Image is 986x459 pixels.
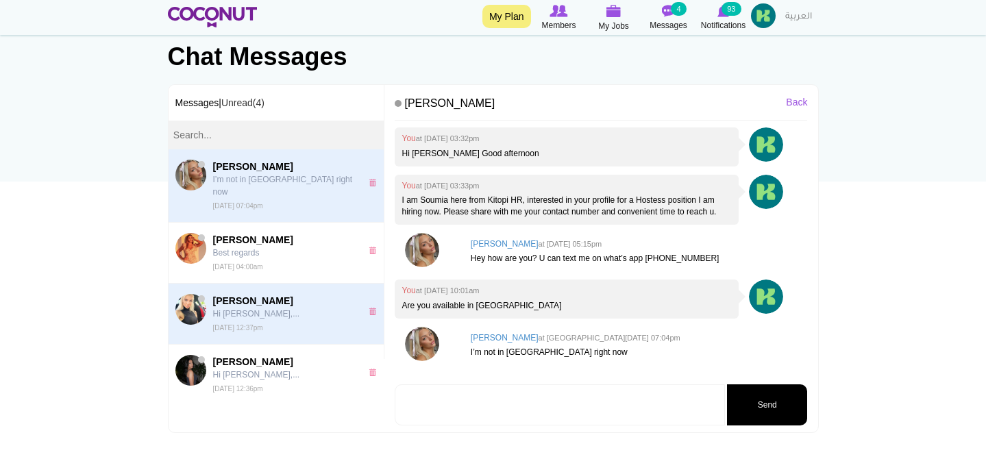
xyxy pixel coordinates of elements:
a: Unread(4) [221,97,264,108]
button: Send [727,384,807,425]
a: My Jobs My Jobs [587,3,641,33]
span: Notifications [701,18,745,32]
h1: Chat Messages [168,43,819,71]
p: I am Soumia here from Kitopi HR, interested in your profile for a Hostess position I am hiring no... [402,195,732,218]
img: Messages [662,5,676,17]
h4: You [402,134,732,143]
small: 4 [671,2,686,16]
small: at [DATE] 03:32pm [416,134,480,142]
p: Hi [PERSON_NAME],... [213,369,354,381]
img: Home [168,7,258,27]
img: My Jobs [606,5,621,17]
span: [PERSON_NAME] [213,233,354,247]
span: Members [541,18,576,32]
h4: You [402,182,732,190]
h4: [PERSON_NAME] [471,334,801,343]
p: Best regards [213,247,354,259]
a: My Plan [482,5,531,28]
p: I’m not in [GEOGRAPHIC_DATA] right now [471,347,801,358]
h4: [PERSON_NAME] [471,240,801,249]
img: Notifications [717,5,729,17]
a: x [369,247,380,254]
p: Are you available in [GEOGRAPHIC_DATA] [402,300,732,312]
img: Justina Judyte [175,160,206,190]
a: x [369,369,380,376]
p: Hi [PERSON_NAME],... [213,308,354,320]
small: [DATE] 12:36pm [213,385,263,393]
small: at [DATE] 05:15pm [539,240,602,248]
img: Browse Members [550,5,567,17]
h4: You [402,286,732,295]
h4: [PERSON_NAME] [395,92,807,121]
small: [DATE] 07:04pm [213,202,263,210]
a: Back [786,95,807,109]
small: at [DATE] 10:01am [416,286,480,295]
img: Amina Karoui [175,233,206,264]
a: Messages Messages 4 [641,3,696,32]
a: العربية [778,3,819,31]
a: Justina Judyte[PERSON_NAME] I’m not in [GEOGRAPHIC_DATA] right now [DATE] 07:04pm [169,149,384,223]
span: [PERSON_NAME] [213,294,354,308]
span: My Jobs [598,19,629,33]
span: | [219,97,264,108]
small: [DATE] 12:37pm [213,324,263,332]
a: Amina Karoui[PERSON_NAME] Best regards [DATE] 04:00am [169,223,384,284]
a: Milena Mishchenko[PERSON_NAME] Hi [PERSON_NAME],... [DATE] 12:37pm [169,284,384,345]
a: Razan Almashaqi[PERSON_NAME] Hi [PERSON_NAME],... [DATE] 12:36pm [169,345,384,406]
a: Notifications Notifications 93 [696,3,751,32]
small: at [DATE] 03:33pm [416,182,480,190]
img: Razan Almashaqi [175,355,206,386]
span: [PERSON_NAME] [213,355,354,369]
small: 93 [722,2,741,16]
h3: Messages [169,85,384,121]
a: Browse Members Members [532,3,587,32]
a: x [369,308,380,315]
input: Search... [169,121,384,149]
p: Hey how are you? U can text me on what’s app [PHONE_NUMBER] [471,253,801,264]
span: Messages [650,18,687,32]
span: [PERSON_NAME] [213,160,354,173]
small: at [GEOGRAPHIC_DATA][DATE] 07:04pm [539,334,680,342]
p: Hi [PERSON_NAME] Good afternoon [402,148,732,160]
a: x [369,179,380,186]
p: I’m not in [GEOGRAPHIC_DATA] right now [213,173,354,198]
img: Milena Mishchenko [175,294,206,325]
small: [DATE] 04:00am [213,263,263,271]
